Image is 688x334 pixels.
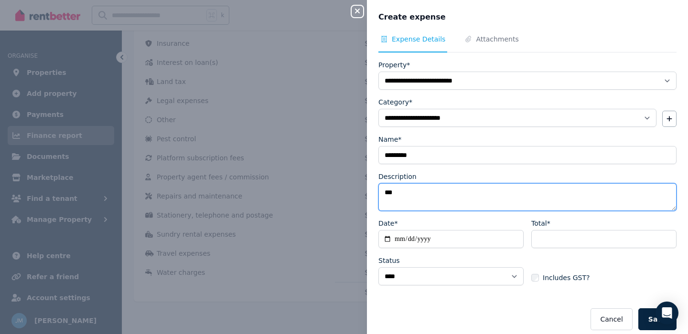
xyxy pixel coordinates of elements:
div: Open Intercom Messenger [656,302,678,324]
nav: Tabs [378,34,677,52]
label: Total* [531,219,550,228]
label: Status [378,256,400,265]
button: Cancel [591,308,632,330]
span: Expense Details [392,34,445,44]
span: Attachments [476,34,518,44]
label: Name* [378,135,401,144]
button: Save [638,308,677,330]
label: Property* [378,60,410,70]
label: Date* [378,219,398,228]
label: Category* [378,97,412,107]
span: Includes GST? [543,273,590,282]
input: Includes GST? [531,274,539,282]
label: Description [378,172,417,181]
span: Create expense [378,11,446,23]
